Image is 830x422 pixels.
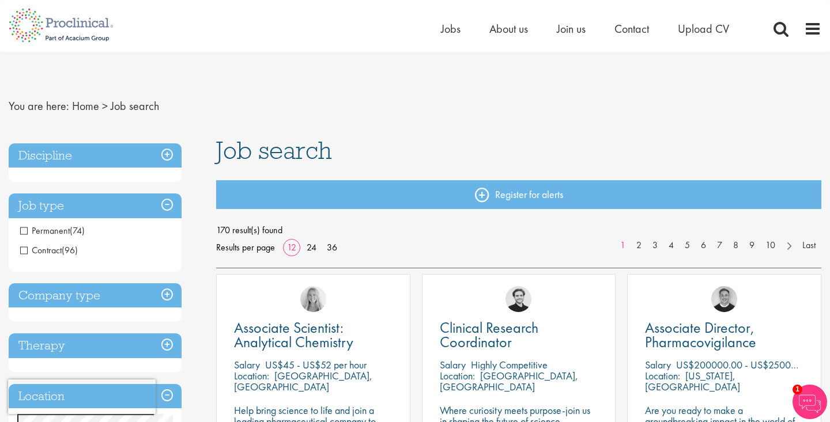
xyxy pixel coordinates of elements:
[760,239,781,252] a: 10
[234,318,353,352] span: Associate Scientist: Analytical Chemistry
[711,286,737,312] img: Bo Forsen
[711,239,728,252] a: 7
[679,239,696,252] a: 5
[645,321,803,349] a: Associate Director, Pharmacovigilance
[797,239,821,252] a: Last
[440,369,475,382] span: Location:
[614,239,631,252] a: 1
[440,369,578,393] p: [GEOGRAPHIC_DATA], [GEOGRAPHIC_DATA]
[645,358,671,371] span: Salary
[323,241,341,253] a: 36
[20,244,62,256] span: Contract
[20,225,70,237] span: Permanent
[234,358,260,371] span: Salary
[111,98,159,113] span: Job search
[645,318,756,352] span: Associate Director, Pharmacovigilance
[440,358,466,371] span: Salary
[72,98,99,113] a: breadcrumb link
[8,379,156,414] iframe: reCAPTCHA
[9,333,182,358] h3: Therapy
[9,193,182,218] h3: Job type
[614,21,649,36] a: Contact
[489,21,528,36] a: About us
[216,222,821,239] span: 170 result(s) found
[645,369,740,393] p: [US_STATE], [GEOGRAPHIC_DATA]
[265,358,367,371] p: US$45 - US$52 per hour
[303,241,320,253] a: 24
[216,180,821,209] a: Register for alerts
[505,286,531,312] img: Nico Kohlwes
[62,244,78,256] span: (96)
[20,225,85,237] span: Permanent
[695,239,712,252] a: 6
[645,369,680,382] span: Location:
[440,318,538,352] span: Clinical Research Coordinator
[70,225,85,237] span: (74)
[793,385,802,394] span: 1
[20,244,78,256] span: Contract
[102,98,108,113] span: >
[647,239,663,252] a: 3
[631,239,647,252] a: 2
[283,241,300,253] a: 12
[557,21,586,36] a: Join us
[744,239,760,252] a: 9
[441,21,461,36] a: Jobs
[471,358,548,371] p: Highly Competitive
[300,286,326,312] img: Shannon Briggs
[678,21,729,36] a: Upload CV
[793,385,827,419] img: Chatbot
[663,239,680,252] a: 4
[9,283,182,308] h3: Company type
[9,98,69,113] span: You are here:
[234,321,393,349] a: Associate Scientist: Analytical Chemistry
[727,239,744,252] a: 8
[234,369,372,393] p: [GEOGRAPHIC_DATA], [GEOGRAPHIC_DATA]
[216,135,332,166] span: Job search
[234,369,269,382] span: Location:
[9,143,182,168] h3: Discipline
[440,321,598,349] a: Clinical Research Coordinator
[216,239,275,256] span: Results per page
